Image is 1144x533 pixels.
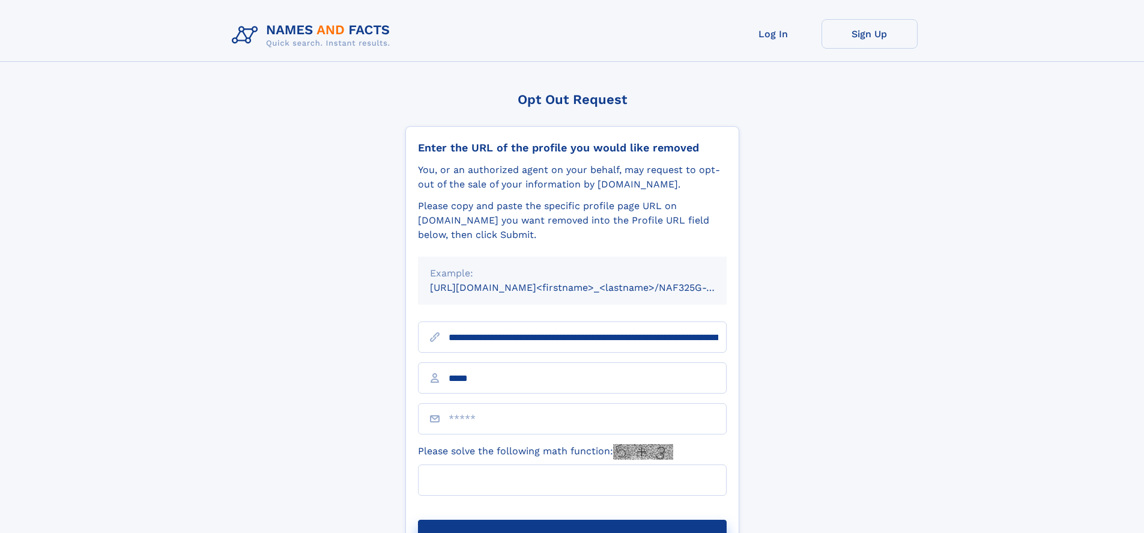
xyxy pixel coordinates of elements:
small: [URL][DOMAIN_NAME]<firstname>_<lastname>/NAF325G-xxxxxxxx [430,282,749,293]
div: Please copy and paste the specific profile page URL on [DOMAIN_NAME] you want removed into the Pr... [418,199,727,242]
div: You, or an authorized agent on your behalf, may request to opt-out of the sale of your informatio... [418,163,727,192]
img: Logo Names and Facts [227,19,400,52]
a: Log In [725,19,822,49]
a: Sign Up [822,19,918,49]
label: Please solve the following math function: [418,444,673,460]
div: Opt Out Request [405,92,739,107]
div: Enter the URL of the profile you would like removed [418,141,727,154]
div: Example: [430,266,715,281]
